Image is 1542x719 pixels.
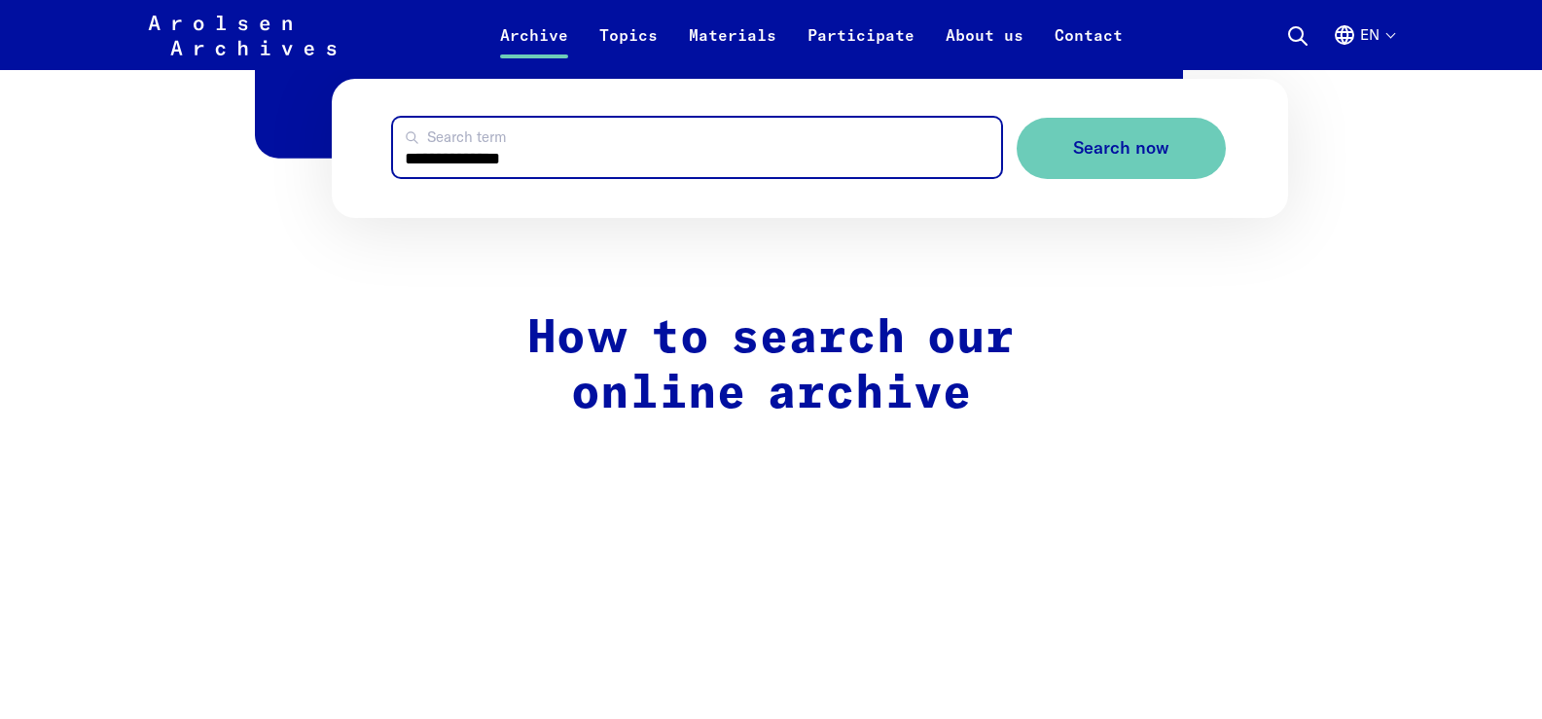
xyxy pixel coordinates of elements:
[1073,138,1169,159] span: Search now
[584,23,673,70] a: Topics
[792,23,930,70] a: Participate
[1039,23,1138,70] a: Contact
[360,311,1183,423] h2: How to search our online archive
[484,23,584,70] a: Archive
[930,23,1039,70] a: About us
[484,12,1138,58] nav: Primary
[1333,23,1394,70] button: English, language selection
[673,23,792,70] a: Materials
[1017,118,1226,179] button: Search now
